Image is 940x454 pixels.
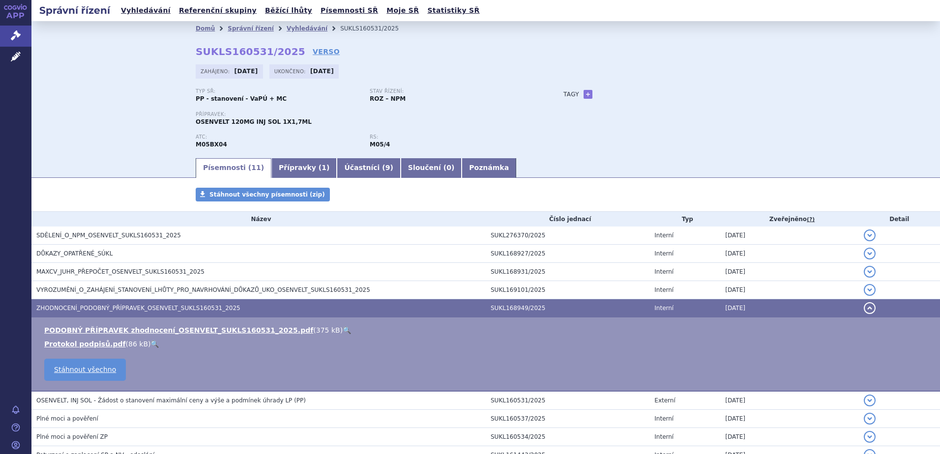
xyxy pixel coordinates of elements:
span: 0 [446,164,451,171]
a: Přípravky (1) [271,158,337,178]
button: detail [864,284,876,296]
td: SUKL160537/2025 [486,410,649,428]
td: SUKL276370/2025 [486,227,649,245]
span: 375 kB [316,326,340,334]
a: Sloučení (0) [401,158,462,178]
a: + [584,90,592,99]
p: Typ SŘ: [196,88,360,94]
a: Účastníci (9) [337,158,400,178]
span: MAXCV_JUHR_PŘEPOČET_OSENVELT_SUKLS160531_2025 [36,268,205,275]
th: Název [31,212,486,227]
td: [DATE] [720,391,858,410]
span: Ukončeno: [274,67,308,75]
span: Externí [654,397,675,404]
a: Běžící lhůty [262,4,315,17]
th: Typ [649,212,720,227]
a: Moje SŘ [383,4,422,17]
button: detail [864,431,876,443]
th: Číslo jednací [486,212,649,227]
a: PODOBNÝ PŘÍPRAVEK zhodnocení_OSENVELT_SUKLS160531_2025.pdf [44,326,313,334]
strong: ROZ – NPM [370,95,406,102]
button: detail [864,413,876,425]
a: 🔍 [343,326,351,334]
a: 🔍 [150,340,159,348]
span: OSENVELT 120MG INJ SOL 1X1,7ML [196,118,312,125]
button: detail [864,302,876,314]
a: Domů [196,25,215,32]
span: 9 [385,164,390,171]
span: Plné moci a pověření [36,415,98,422]
span: 86 kB [128,340,148,348]
h3: Tagy [563,88,579,100]
button: detail [864,266,876,278]
span: 1 [322,164,326,171]
a: Vyhledávání [287,25,327,32]
span: VYROZUMĚNÍ_O_ZAHÁJENÍ_STANOVENÍ_LHŮTY_PRO_NAVRHOVÁNÍ_DŮKAZŮ_UKO_OSENVELT_SUKLS160531_2025 [36,286,370,293]
p: Přípravek: [196,112,544,117]
span: Interní [654,415,674,422]
span: ZHODNOCENÍ_PODOBNÝ_PŘÍPRAVEK_OSENVELT_SUKLS160531_2025 [36,305,240,312]
strong: PP - stanovení - VaPÚ + MC [196,95,287,102]
th: Zveřejněno [720,212,858,227]
a: Protokol podpisů.pdf [44,340,126,348]
p: ATC: [196,134,360,140]
strong: SUKLS160531/2025 [196,46,305,57]
strong: [DATE] [235,68,258,75]
p: RS: [370,134,534,140]
td: SUKL168931/2025 [486,263,649,281]
span: Interní [654,250,674,257]
strong: [DATE] [310,68,334,75]
span: Interní [654,433,674,440]
span: DŮKAZY_OPATŘENÉ_SÚKL [36,250,113,257]
td: [DATE] [720,428,858,446]
abbr: (?) [807,216,815,223]
td: SUKL169101/2025 [486,281,649,299]
a: Stáhnout všechny písemnosti (zip) [196,188,330,201]
strong: DENOSUMAB [196,141,227,148]
li: ( ) [44,325,930,335]
span: 11 [251,164,261,171]
td: [DATE] [720,245,858,263]
button: detail [864,229,876,241]
a: Poznámka [462,158,516,178]
a: Referenční skupiny [176,4,260,17]
span: Interní [654,286,674,293]
span: Zahájeno: [201,67,232,75]
button: detail [864,395,876,406]
a: Statistiky SŘ [424,4,482,17]
strong: denosumab, osteoporotický [370,141,390,148]
span: Interní [654,305,674,312]
h2: Správní řízení [31,3,118,17]
span: Stáhnout všechny písemnosti (zip) [209,191,325,198]
span: Interní [654,232,674,239]
a: VERSO [313,47,340,57]
li: ( ) [44,339,930,349]
td: SUKL160534/2025 [486,428,649,446]
p: Stav řízení: [370,88,534,94]
td: [DATE] [720,281,858,299]
a: Stáhnout všechno [44,359,126,381]
a: Písemnosti SŘ [318,4,381,17]
a: Vyhledávání [118,4,174,17]
span: Plné moci a pověření ZP [36,433,108,440]
td: [DATE] [720,299,858,317]
span: Interní [654,268,674,275]
td: [DATE] [720,263,858,281]
a: Písemnosti (11) [196,158,271,178]
a: Správní řízení [228,25,274,32]
td: SUKL160531/2025 [486,391,649,410]
span: OSENVELT, INJ SOL - Žádost o stanovení maximální ceny a výše a podmínek úhrady LP (PP) [36,397,306,404]
th: Detail [859,212,940,227]
td: SUKL168927/2025 [486,245,649,263]
td: SUKL168949/2025 [486,299,649,317]
button: detail [864,248,876,259]
span: SDĚLENÍ_O_NPM_OSENVELT_SUKLS160531_2025 [36,232,181,239]
td: [DATE] [720,410,858,428]
li: SUKLS160531/2025 [340,21,411,36]
td: [DATE] [720,227,858,245]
